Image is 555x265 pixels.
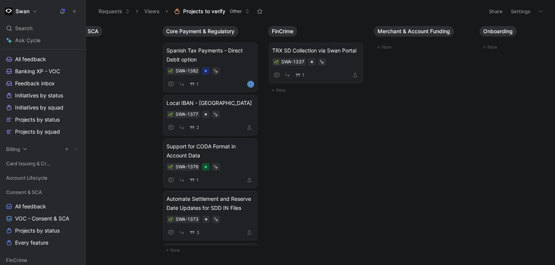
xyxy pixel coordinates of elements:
div: SWA-1382 [176,67,198,75]
a: Feedback inbox [3,78,83,89]
button: 🌱 [168,217,173,222]
div: Billing [3,143,83,157]
span: Billing [6,145,20,153]
button: New [374,43,473,52]
button: SwanSwan [3,6,39,17]
button: New [268,86,368,95]
span: Account Lifecycle [6,174,48,182]
span: Consent & SCA [6,188,42,196]
button: Projects to verifyOther [171,6,253,17]
button: Merchant & Account Funding [374,26,454,37]
span: 2 [196,125,199,130]
div: FinCrimeNew [265,23,371,99]
div: Card Issuing & Credit [3,158,83,169]
div: Account Lifecycle [3,172,83,183]
span: Core Payment & Regulatory [166,28,234,35]
div: SWA-1377 [176,111,198,118]
a: Automate Settlement and Reserve Date Updates for SDD IN Files3 [163,191,257,240]
span: Projects to verify [183,8,225,15]
button: 1 [188,80,200,88]
span: Projects by squad [15,128,60,136]
span: Ask Cycle [15,36,40,45]
button: 🌱 [168,112,173,117]
button: 1 [188,176,200,184]
span: Initiatives by squad [15,104,63,111]
span: 1 [302,73,304,77]
div: SWA-1376 [176,163,198,171]
img: 🌱 [168,165,173,169]
span: Other [230,8,242,15]
span: Local IBAN - [GEOGRAPHIC_DATA] [166,99,254,108]
img: 🌱 [168,112,173,117]
button: 🌱 [168,164,173,169]
div: SWA-1337 [281,58,304,66]
button: Onboarding [479,26,516,37]
span: All feedback [15,203,46,210]
span: Automate Settlement and Reserve Date Updates for SDD IN Files [166,194,254,213]
button: Core Payment & Regulatory [162,26,238,37]
a: Ask Cycle [3,35,83,46]
button: 🌱 [168,68,173,74]
img: 🌱 [168,217,173,222]
div: Banking XPAll feedbackBanking XP - VOCFeedback inboxInitiatives by statusInitiatives by squadProj... [3,39,83,137]
div: Consent & SCANew [54,23,159,55]
span: Spanish Tax Payments - Direct Debit option [166,46,254,64]
button: 3 [188,228,201,237]
button: New [162,246,262,255]
a: Banking XP - VOC [3,66,83,77]
a: Initiatives by squad [3,102,83,113]
a: All feedback [3,54,83,65]
a: Spanish Tax Payments - Direct Debit option1A [163,43,257,92]
span: Merchant & Account Funding [378,28,450,35]
a: Initiatives by status [3,90,83,101]
a: Projects by status [3,225,83,236]
div: A [248,82,253,87]
div: Search [3,23,83,34]
button: Share [486,6,506,17]
a: Projects by status [3,114,83,125]
div: SWA-1373 [176,216,199,223]
button: FinCrime [268,26,297,37]
div: Billing [3,143,83,155]
button: 2 [188,123,200,132]
a: Projects by squad [3,126,83,137]
button: Settings [507,6,534,17]
span: Every feature [15,239,48,247]
span: Feedback inbox [15,80,55,87]
span: FinCrime [6,256,27,264]
button: Views [141,6,163,17]
span: 1 [196,178,199,182]
span: Card Issuing & Credit [6,160,52,167]
button: 1 [294,71,306,79]
a: All feedback [3,201,83,212]
span: Initiatives by status [15,92,63,99]
div: Core Payment & RegulatoryNew [159,23,265,259]
span: Search [15,24,32,33]
div: Account Lifecycle [3,172,83,186]
span: 3 [196,230,199,235]
span: TRX SD Collection via Swan Portal [272,46,360,55]
img: 🌱 [168,69,173,74]
button: 🌱 [274,59,279,65]
span: Projects by status [15,116,60,123]
div: Consent & SCA [3,186,83,198]
div: Merchant & Account FundingNew [371,23,476,55]
div: Card Issuing & Credit [3,158,83,171]
a: Every feature [3,237,83,248]
img: Swan [5,8,12,15]
span: 1 [196,82,199,86]
div: Consent & SCAAll feedbackVOC - Consent & SCAProjects by statusEvery feature [3,186,83,248]
span: All feedback [15,55,46,63]
span: Banking XP - VOC [15,68,60,75]
a: VOC - Consent & SCA [3,213,83,224]
a: Support for CODA Format in Account Data1 [163,139,257,188]
button: Requests [95,6,133,17]
span: VOC - Consent & SCA [15,215,69,222]
span: Projects by status [15,227,60,234]
a: TRX SD Collection via Swan Portal1 [269,43,363,83]
h1: Swan [15,8,29,15]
